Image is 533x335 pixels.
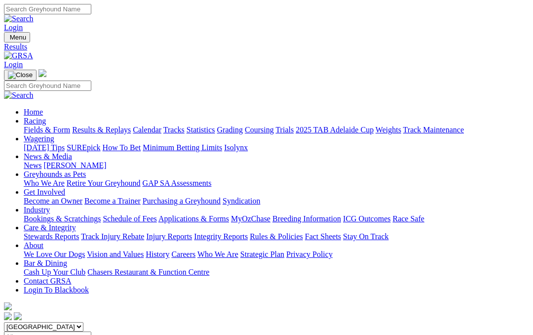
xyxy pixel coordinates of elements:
a: Vision and Values [87,250,144,258]
a: Purchasing a Greyhound [143,197,221,205]
a: Login [4,23,23,32]
a: Grading [217,126,243,134]
a: MyOzChase [231,214,270,223]
img: Search [4,91,34,100]
a: Who We Are [197,250,238,258]
input: Search [4,81,91,91]
a: Wagering [24,134,54,143]
div: News & Media [24,161,529,170]
a: Race Safe [392,214,424,223]
span: Menu [10,34,26,41]
a: Strategic Plan [240,250,284,258]
div: Bar & Dining [24,268,529,277]
a: Stay On Track [343,232,388,241]
img: Search [4,14,34,23]
a: Care & Integrity [24,223,76,232]
a: Home [24,108,43,116]
div: About [24,250,529,259]
a: Applications & Forms [158,214,229,223]
a: Privacy Policy [286,250,333,258]
a: Careers [171,250,195,258]
a: Weights [376,126,401,134]
a: News & Media [24,152,72,161]
a: Greyhounds as Pets [24,170,86,178]
a: Who We Are [24,179,65,187]
a: 2025 TAB Adelaide Cup [296,126,374,134]
a: Racing [24,117,46,125]
a: Become an Owner [24,197,82,205]
a: We Love Our Dogs [24,250,85,258]
a: Results [4,42,529,51]
a: Fact Sheets [305,232,341,241]
div: Care & Integrity [24,232,529,241]
a: Bar & Dining [24,259,67,267]
a: History [146,250,169,258]
a: Isolynx [224,143,248,152]
input: Search [4,4,91,14]
img: logo-grsa-white.png [38,69,46,77]
a: Bookings & Scratchings [24,214,101,223]
a: Statistics [187,126,215,134]
a: GAP SA Assessments [143,179,212,187]
a: Login To Blackbook [24,286,89,294]
a: Syndication [223,197,260,205]
a: Chasers Restaurant & Function Centre [87,268,209,276]
a: Cash Up Your Club [24,268,85,276]
a: Retire Your Greyhound [67,179,141,187]
img: twitter.svg [14,312,22,320]
a: [DATE] Tips [24,143,65,152]
button: Toggle navigation [4,70,37,81]
a: Fields & Form [24,126,70,134]
a: [PERSON_NAME] [43,161,106,169]
a: Breeding Information [272,214,341,223]
a: Stewards Reports [24,232,79,241]
div: Greyhounds as Pets [24,179,529,188]
a: Contact GRSA [24,277,71,285]
a: Tracks [163,126,185,134]
a: Become a Trainer [84,197,141,205]
img: logo-grsa-white.png [4,302,12,310]
a: Calendar [133,126,161,134]
div: Get Involved [24,197,529,206]
img: GRSA [4,51,33,60]
a: How To Bet [103,143,141,152]
a: Results & Replays [72,126,131,134]
a: Rules & Policies [250,232,303,241]
a: Login [4,60,23,69]
a: Injury Reports [146,232,192,241]
a: Track Maintenance [403,126,464,134]
a: SUREpick [67,143,100,152]
a: Industry [24,206,50,214]
div: Racing [24,126,529,134]
a: Schedule of Fees [103,214,156,223]
a: Coursing [245,126,274,134]
a: Track Injury Rebate [81,232,144,241]
a: Trials [275,126,294,134]
a: Integrity Reports [194,232,248,241]
a: News [24,161,41,169]
a: Get Involved [24,188,65,196]
div: Industry [24,214,529,223]
a: About [24,241,43,250]
a: Minimum Betting Limits [143,143,222,152]
img: facebook.svg [4,312,12,320]
button: Toggle navigation [4,32,30,42]
img: Close [8,71,33,79]
div: Wagering [24,143,529,152]
a: ICG Outcomes [343,214,390,223]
